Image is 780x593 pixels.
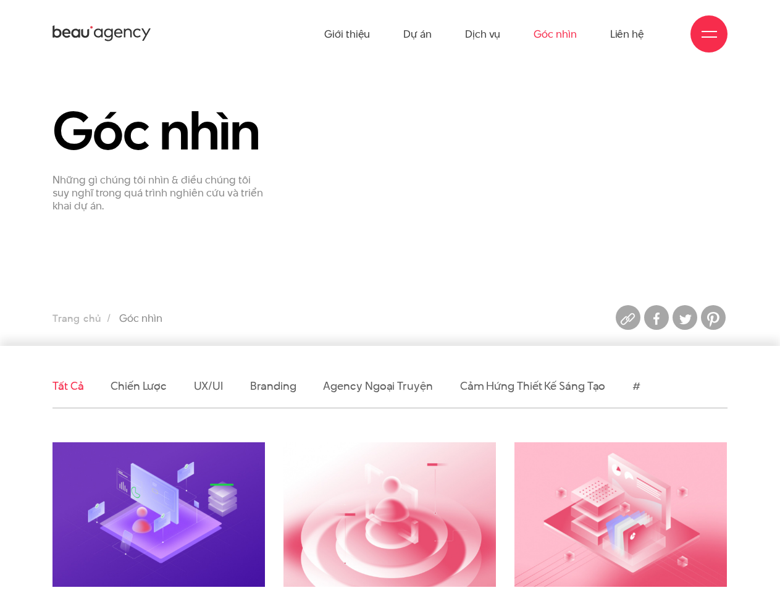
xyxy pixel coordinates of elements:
a: # [632,378,640,393]
h1: Góc nhìn [52,102,265,159]
a: Tất cả [52,378,83,393]
a: Agency ngoại truyện [323,378,432,393]
img: Cách các nhà quản lý sử dụng dữ liệu để cải thiện hoạt động doanh nghiệp [514,442,727,587]
a: Trang chủ [52,311,101,326]
img: Cách trả lời khi bị hỏi “UX Research để làm gì?” [52,442,265,587]
a: Cảm hứng thiết kế sáng tạo [460,378,606,393]
a: Branding [250,378,296,393]
a: Chiến lược [111,378,166,393]
a: UX/UI [194,378,224,393]
img: Nghiên cứu người dùng như nào để tiết kiệm mà hiệu quả [283,442,496,587]
p: Những gì chúng tôi nhìn & điều chúng tôi suy nghĩ trong quá trình nghiên cứu và triển khai dự án. [52,174,265,212]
